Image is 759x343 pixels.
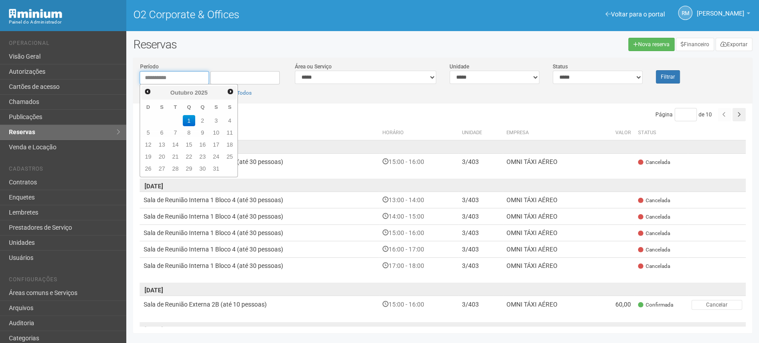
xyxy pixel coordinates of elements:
a: Anterior [142,87,153,97]
td: 13:00 - 14:00 [379,192,458,208]
td: OMNI TÁXI AÉREO [503,296,598,313]
span: Segunda [160,104,164,110]
a: 4 [223,115,236,126]
td: 14:00 - 15:00 [379,208,458,225]
a: 1 [183,115,196,126]
a: 18 [223,139,236,150]
span: Cancelada [638,213,670,221]
td: 3/403 [458,296,502,313]
td: OMNI TÁXI AÉREO [503,241,598,258]
td: Sala de Reunião Interna 1 Bloco 4 (até 30 pessoas) [140,241,379,258]
span: Cancelada [638,246,670,254]
a: 19 [142,151,155,162]
span: Confirmada [638,301,673,309]
h1: O2 Corporate & Offices [133,9,436,20]
button: Filtrar [656,70,680,84]
span: Anterior [144,88,151,95]
span: Página de 10 [655,112,712,118]
strong: [DATE] [144,183,163,190]
a: 9 [196,127,209,138]
a: [PERSON_NAME] [697,11,750,18]
a: 29 [183,163,196,174]
a: 6 [156,127,169,138]
li: Cadastros [9,166,120,175]
span: Terça [174,104,177,110]
span: Sábado [228,104,232,110]
td: OMNI TÁXI AÉREO [503,258,598,274]
a: 13 [156,139,169,150]
span: Cancelada [638,159,670,166]
li: Operacional [9,40,120,49]
button: Exportar [715,38,752,51]
a: 15 [183,139,196,150]
a: 20 [156,151,169,162]
td: Sala de Reunião Interna 1 Bloco 4 (até 30 pessoas) [140,192,379,208]
td: 3/403 [458,208,502,225]
td: OMNI TÁXI AÉREO [503,192,598,208]
li: Configurações [9,276,120,286]
label: Período [140,63,158,71]
a: 24 [210,151,223,162]
a: 23 [196,151,209,162]
div: Painel do Administrador [9,18,120,26]
span: Sexta [214,104,218,110]
span: Rogério Machado [697,1,744,17]
span: Domingo [146,104,150,110]
td: 3/403 [458,192,502,208]
a: 8 [183,127,196,138]
td: OMNI TÁXI AÉREO [503,208,598,225]
td: 60,00 [598,296,635,313]
a: Todos [237,90,251,96]
img: Minium [9,9,62,18]
a: 12 [142,139,155,150]
td: Sala de Reunião Externa 2B (até 10 pessoas) [140,296,379,313]
span: Próximo [227,88,234,95]
a: 5 [142,127,155,138]
th: Área ou Serviço [140,126,379,140]
a: 21 [169,151,182,162]
a: 2 [196,115,209,126]
td: Sala de Reunião Interna 1 Bloco 4 (até 30 pessoas) [140,154,379,170]
label: Status [553,63,568,71]
td: 17:00 - 18:00 [379,258,458,274]
span: Cancelada [638,197,670,204]
a: 26 [142,163,155,174]
a: Voltar para o portal [606,11,665,18]
a: 11 [223,127,236,138]
td: 16:00 - 17:00 [379,241,458,258]
h2: Reservas [133,38,436,51]
a: RM [678,6,692,20]
span: Cancelada [638,263,670,270]
td: 3/403 [458,154,502,170]
td: Sala de Reunião Interna 1 Bloco 4 (até 30 pessoas) [140,258,379,274]
label: Área ou Serviço [295,63,332,71]
a: Financeiro [676,38,714,51]
th: Status [635,126,688,140]
a: 7 [169,127,182,138]
label: Unidade [450,63,469,71]
span: Outubro [170,89,193,96]
td: 15:00 - 16:00 [379,225,458,241]
span: Cancelada [638,230,670,237]
strong: [DATE] [144,326,163,333]
a: 14 [169,139,182,150]
a: 30 [196,163,209,174]
a: 31 [210,163,223,174]
th: Valor [598,126,635,140]
td: Sala de Reunião Interna 1 Bloco 4 (até 30 pessoas) [140,225,379,241]
a: 28 [169,163,182,174]
a: 22 [183,151,196,162]
td: 3/403 [458,225,502,241]
td: Sala de Reunião Interna 1 Bloco 4 (até 30 pessoas) [140,208,379,225]
a: 10 [210,127,223,138]
td: OMNI TÁXI AÉREO [503,154,598,170]
strong: [DATE] [144,287,163,294]
div: Exibindo 1-20 de 194 itens encontrados [140,108,443,121]
th: Unidade [458,126,502,140]
a: 27 [156,163,169,174]
td: OMNI TÁXI AÉREO [503,225,598,241]
td: 3/403 [458,258,502,274]
th: Horário [379,126,458,140]
th: Empresa [503,126,598,140]
a: Nova reserva [628,38,675,51]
